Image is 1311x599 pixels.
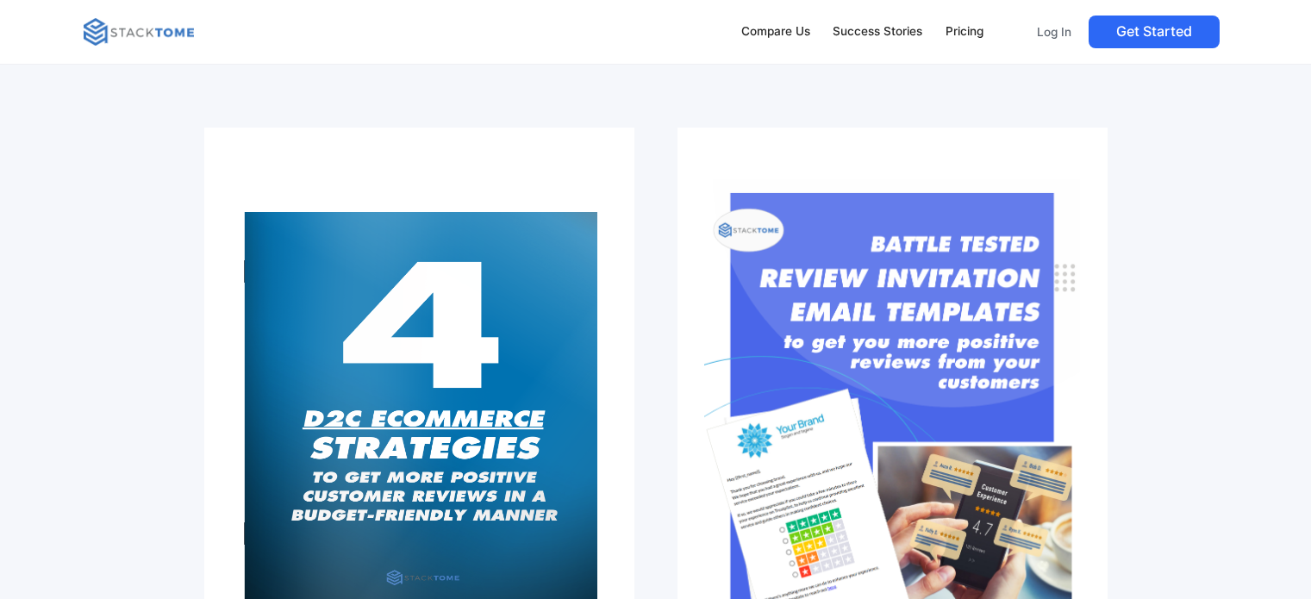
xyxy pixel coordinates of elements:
[1027,16,1082,48] a: Log In
[833,22,922,41] div: Success Stories
[1037,24,1071,40] p: Log In
[946,22,983,41] div: Pricing
[938,14,992,50] a: Pricing
[1089,16,1220,48] a: Get Started
[825,14,931,50] a: Success Stories
[741,22,810,41] div: Compare Us
[733,14,818,50] a: Compare Us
